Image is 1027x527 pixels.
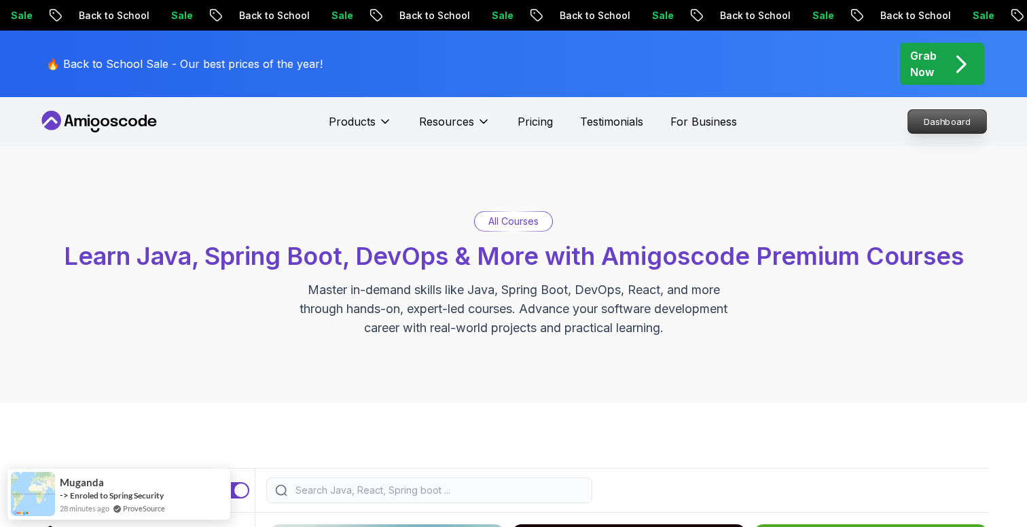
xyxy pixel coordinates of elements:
input: Search Java, React, Spring boot ... [293,484,583,497]
span: 28 minutes ago [60,503,109,514]
p: Back to School [217,9,309,22]
p: Back to School [377,9,469,22]
p: Sale [790,9,833,22]
a: ProveSource [123,503,165,514]
a: Dashboard [907,109,987,134]
p: Master in-demand skills like Java, Spring Boot, DevOps, React, and more through hands-on, expert-... [285,280,742,338]
span: Muganda [60,477,104,488]
p: Sale [950,9,994,22]
p: Back to School [858,9,950,22]
p: Back to School [698,9,790,22]
p: 🔥 Back to School Sale - Our best prices of the year! [46,56,323,72]
button: Products [329,113,392,141]
p: Sale [469,9,513,22]
p: Back to School [537,9,630,22]
p: All Courses [488,215,539,228]
img: provesource social proof notification image [11,472,55,516]
p: Sale [630,9,673,22]
button: Resources [419,113,490,141]
p: Back to School [56,9,149,22]
a: For Business [670,113,737,130]
a: Pricing [518,113,553,130]
a: Enroled to Spring Security [70,490,164,501]
p: Sale [149,9,192,22]
p: Dashboard [908,110,986,133]
p: Grab Now [910,48,937,80]
p: Sale [309,9,353,22]
span: -> [60,490,69,501]
a: Testimonials [580,113,643,130]
p: Resources [419,113,474,130]
p: Products [329,113,376,130]
span: Learn Java, Spring Boot, DevOps & More with Amigoscode Premium Courses [64,241,964,271]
